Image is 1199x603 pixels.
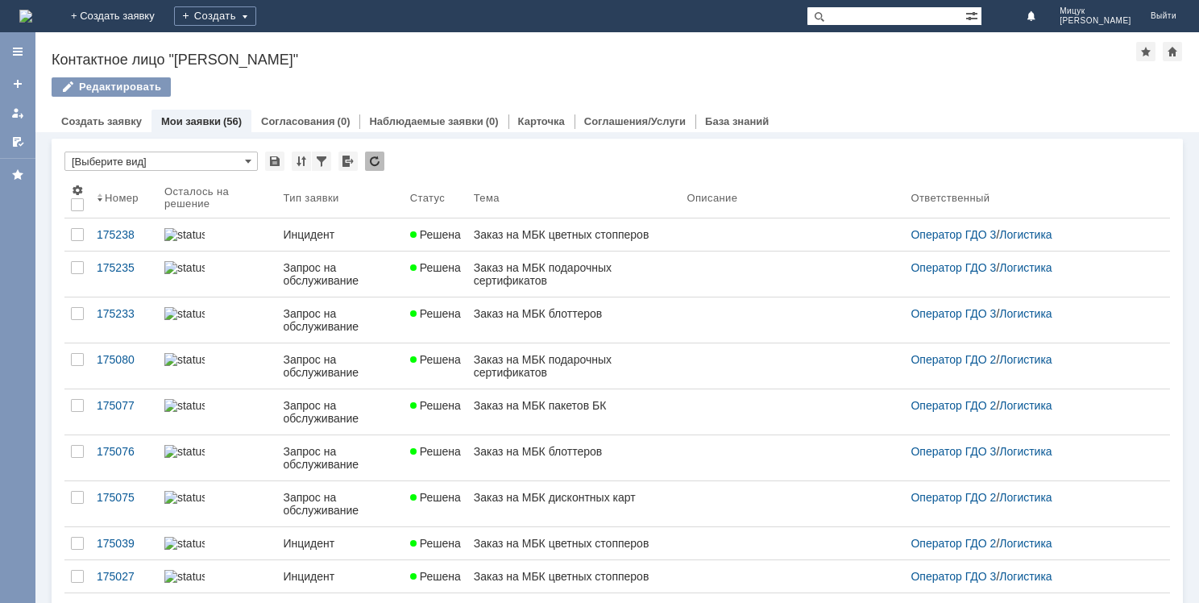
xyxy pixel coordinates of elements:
[90,481,158,526] a: 175075
[911,399,1151,412] div: /
[404,252,467,297] a: Решена
[404,560,467,593] a: Решена
[312,152,331,171] div: Фильтрация...
[474,445,674,458] div: Заказ на МБК блоттеров
[97,570,151,583] div: 175027
[276,297,403,343] a: Запрос на обслуживание
[158,177,277,218] th: Осталось на решение
[687,192,737,204] div: Описание
[276,218,403,251] a: Инцидент
[467,252,681,297] a: Заказ на МБК подарочных сертификатов
[90,389,158,435] a: 175077
[97,353,151,366] div: 175080
[276,435,403,480] a: Запрос на обслуживание
[911,228,1151,241] div: /
[999,445,1052,458] a: Логистика
[584,115,686,127] a: Соглашения/Услуги
[52,52,1136,68] div: Контактное лицо "[PERSON_NAME]"
[283,537,396,550] div: Инцидент
[283,353,396,379] div: Запрос на обслуживание
[911,445,1151,458] div: /
[164,307,205,320] img: statusbar-100 (1).png
[164,570,205,583] img: statusbar-100 (1).png
[474,491,674,504] div: Заказ на МБК дисконтных карт
[283,261,396,287] div: Запрос на обслуживание
[90,252,158,297] a: 175235
[911,261,996,274] a: Оператор ГДО 3
[911,307,1151,320] div: /
[404,343,467,389] a: Решена
[1060,6,1131,16] span: Мицук
[158,435,277,480] a: statusbar-100 (1).png
[911,228,996,241] a: Оператор ГДО 3
[410,537,461,550] span: Решена
[999,307,1052,320] a: Логистика
[158,343,277,389] a: statusbar-100 (1).png
[19,10,32,23] a: Перейти на домашнюю страницу
[404,218,467,251] a: Решена
[1163,42,1182,61] div: Сделать домашней страницей
[705,115,769,127] a: База знаний
[1060,16,1131,26] span: [PERSON_NAME]
[19,10,32,23] img: logo
[97,261,151,274] div: 175235
[904,177,1157,218] th: Ответственный
[911,491,996,504] a: Оператор ГДО 2
[158,252,277,297] a: statusbar-100 (1).png
[911,261,1151,274] div: /
[486,115,499,127] div: (0)
[474,307,674,320] div: Заказ на МБК блоттеров
[467,560,681,593] a: Заказ на МБК цветных стопперов
[999,491,1052,504] a: Логистика
[410,353,461,366] span: Решена
[90,343,158,389] a: 175080
[467,527,681,559] a: Заказ на МБК цветных стопперов
[404,389,467,435] a: Решена
[474,537,674,550] div: Заказ на МБК цветных стопперов
[404,435,467,480] a: Решена
[911,307,996,320] a: Оператор ГДО 3
[999,261,1052,274] a: Логистика
[404,527,467,559] a: Решена
[474,399,674,412] div: Заказ на МБК пакетов БК
[90,297,158,343] a: 175233
[467,481,681,526] a: Заказ на МБК дисконтных карт
[158,297,277,343] a: statusbar-100 (1).png
[911,399,996,412] a: Оператор ГДО 2
[164,185,258,210] div: Осталось на решение
[97,491,151,504] div: 175075
[97,307,151,320] div: 175233
[410,445,461,458] span: Решена
[911,192,989,204] div: Ответственный
[283,399,396,425] div: Запрос на обслуживание
[410,399,461,412] span: Решена
[283,192,338,204] div: Тип заявки
[164,537,205,550] img: statusbar-0 (1).png
[283,307,396,333] div: Запрос на обслуживание
[911,353,996,366] a: Оператор ГДО 2
[467,343,681,389] a: Заказ на МБК подарочных сертификатов
[265,152,284,171] div: Сохранить вид
[223,115,242,127] div: (56)
[5,71,31,97] a: Создать заявку
[276,481,403,526] a: Запрос на обслуживание
[97,445,151,458] div: 175076
[276,527,403,559] a: Инцидент
[97,228,151,241] div: 175238
[474,192,500,204] div: Тема
[90,560,158,593] a: 175027
[911,570,1151,583] div: /
[276,343,403,389] a: Запрос на обслуживание
[1136,42,1155,61] div: Добавить в избранное
[164,353,205,366] img: statusbar-100 (1).png
[474,570,674,583] div: Заказ на МБК цветных стопперов
[164,261,205,274] img: statusbar-100 (1).png
[911,445,996,458] a: Оператор ГДО 3
[911,537,996,550] a: Оператор ГДО 2
[283,491,396,517] div: Запрос на обслуживание
[90,218,158,251] a: 175238
[911,353,1151,366] div: /
[410,261,461,274] span: Решена
[276,177,403,218] th: Тип заявки
[911,491,1151,504] div: /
